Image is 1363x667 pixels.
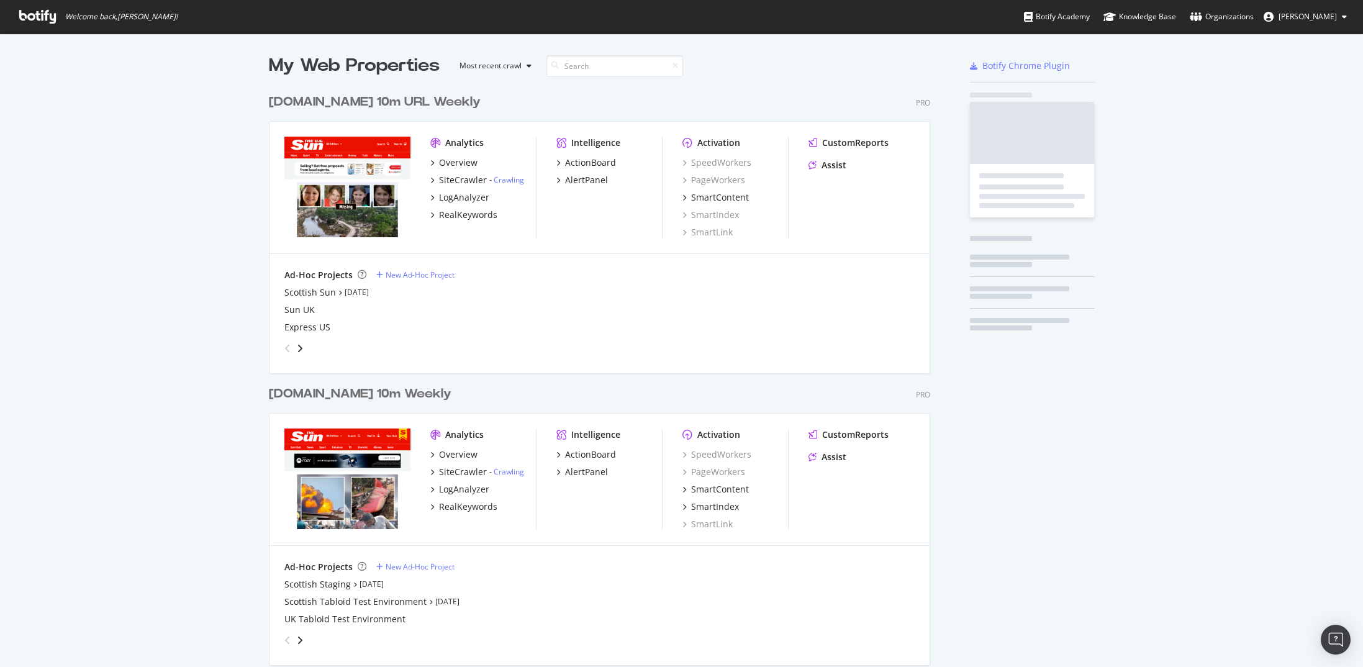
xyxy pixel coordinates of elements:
a: ActionBoard [556,157,616,169]
button: [PERSON_NAME] [1254,7,1357,27]
div: Assist [822,159,846,171]
a: Express US [284,321,330,333]
button: Most recent crawl [450,56,537,76]
a: [DATE] [435,596,460,607]
a: SpeedWorkers [682,448,751,461]
a: [DATE] [360,579,384,589]
img: www.The-Sun.com [284,137,410,237]
div: RealKeywords [439,209,497,221]
a: New Ad-Hoc Project [376,270,455,280]
div: - [489,175,524,185]
div: CustomReports [822,137,889,149]
img: www.TheSun.co.uk [284,429,410,529]
div: Activation [697,429,740,441]
span: Welcome back, [PERSON_NAME] ! [65,12,178,22]
div: Ad-Hoc Projects [284,269,353,281]
a: New Ad-Hoc Project [376,561,455,572]
a: AlertPanel [556,466,608,478]
a: SmartLink [682,226,733,238]
div: Assist [822,451,846,463]
div: Analytics [445,137,484,149]
a: SmartContent [682,483,749,496]
a: Botify Chrome Plugin [970,60,1070,72]
div: SmartIndex [682,209,739,221]
div: [DOMAIN_NAME] 10m URL Weekly [269,93,481,111]
div: SiteCrawler [439,174,487,186]
div: Most recent crawl [460,62,522,70]
div: ActionBoard [565,157,616,169]
div: LogAnalyzer [439,191,489,204]
div: Botify Academy [1024,11,1090,23]
a: UK Tabloid Test Environment [284,613,405,625]
a: SiteCrawler- Crawling [430,174,524,186]
div: LogAnalyzer [439,483,489,496]
a: Crawling [494,466,524,477]
a: PageWorkers [682,174,745,186]
a: Crawling [494,175,524,185]
div: RealKeywords [439,501,497,513]
div: angle-right [296,342,304,355]
div: ActionBoard [565,448,616,461]
div: SmartIndex [691,501,739,513]
a: LogAnalyzer [430,483,489,496]
a: CustomReports [808,137,889,149]
a: RealKeywords [430,209,497,221]
div: Overview [439,448,478,461]
a: RealKeywords [430,501,497,513]
div: SiteCrawler [439,466,487,478]
div: Intelligence [571,429,620,441]
div: angle-right [296,634,304,647]
a: SmartIndex [682,501,739,513]
a: LogAnalyzer [430,191,489,204]
div: Activation [697,137,740,149]
a: Scottish Tabloid Test Environment [284,596,427,608]
div: Organizations [1190,11,1254,23]
div: [DOMAIN_NAME] 10m Weekly [269,385,451,403]
a: SmartContent [682,191,749,204]
div: CustomReports [822,429,889,441]
span: Richard Deng [1279,11,1337,22]
a: Scottish Sun [284,286,336,299]
a: AlertPanel [556,174,608,186]
a: PageWorkers [682,466,745,478]
a: Scottish Staging [284,578,351,591]
a: CustomReports [808,429,889,441]
a: SpeedWorkers [682,157,751,169]
a: Overview [430,448,478,461]
a: ActionBoard [556,448,616,461]
a: Assist [808,451,846,463]
a: SmartLink [682,518,733,530]
a: SiteCrawler- Crawling [430,466,524,478]
div: Pro [916,389,930,400]
div: AlertPanel [565,174,608,186]
div: Botify Chrome Plugin [982,60,1070,72]
div: Knowledge Base [1103,11,1176,23]
div: Pro [916,98,930,108]
a: Overview [430,157,478,169]
div: Intelligence [571,137,620,149]
div: Ad-Hoc Projects [284,561,353,573]
div: Analytics [445,429,484,441]
div: SmartContent [691,483,749,496]
div: SmartContent [691,191,749,204]
a: Assist [808,159,846,171]
div: Open Intercom Messenger [1321,625,1351,655]
a: [DATE] [345,287,369,297]
a: Sun UK [284,304,315,316]
div: New Ad-Hoc Project [386,270,455,280]
a: [DOMAIN_NAME] 10m URL Weekly [269,93,486,111]
a: [DOMAIN_NAME] 10m Weekly [269,385,456,403]
div: - [489,466,524,477]
div: New Ad-Hoc Project [386,561,455,572]
div: angle-left [279,630,296,650]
